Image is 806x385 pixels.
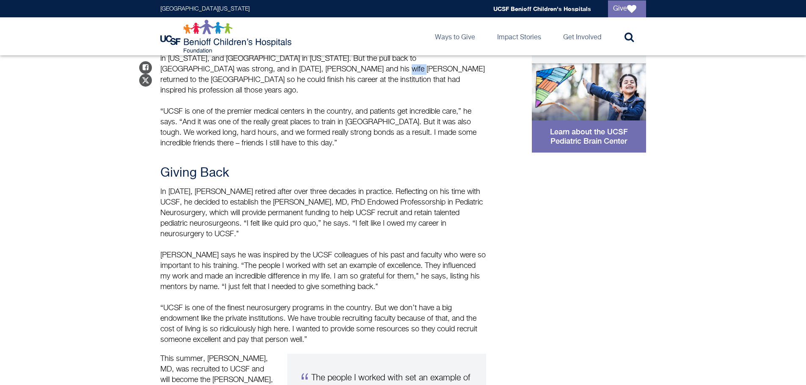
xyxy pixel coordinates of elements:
[160,187,486,240] p: In [DATE], [PERSON_NAME] retired after over three decades in practice. Reflecting on his time wit...
[160,43,486,96] p: [PERSON_NAME] career took him from UCSF to [GEOGRAPHIC_DATA], the [GEOGRAPHIC_DATA] in [US_STATE]...
[160,6,250,12] a: [GEOGRAPHIC_DATA][US_STATE]
[493,5,591,12] a: UCSF Benioff Children's Hospitals
[428,17,482,55] a: Ways to Give
[160,106,486,149] p: “UCSF is one of the premier medical centers in the country, and patients get incredible care,” he...
[532,120,646,153] a: Learn about the UCSF Pediatric Brain Center
[160,303,486,345] p: “UCSF is one of the finest neurosurgery programs in the country. But we don’t have a big endowmen...
[160,250,486,292] p: [PERSON_NAME] says he was inspired by the UCSF colleagues of his past and faculty who were so imp...
[490,17,548,55] a: Impact Stories
[608,0,646,17] a: Give
[532,63,646,120] img: Brain research
[532,63,646,120] a: Pediatric Brain Cancer Center
[556,17,608,55] a: Get Involved
[160,19,294,53] img: Logo for UCSF Benioff Children's Hospitals Foundation
[160,166,486,181] h3: Giving Back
